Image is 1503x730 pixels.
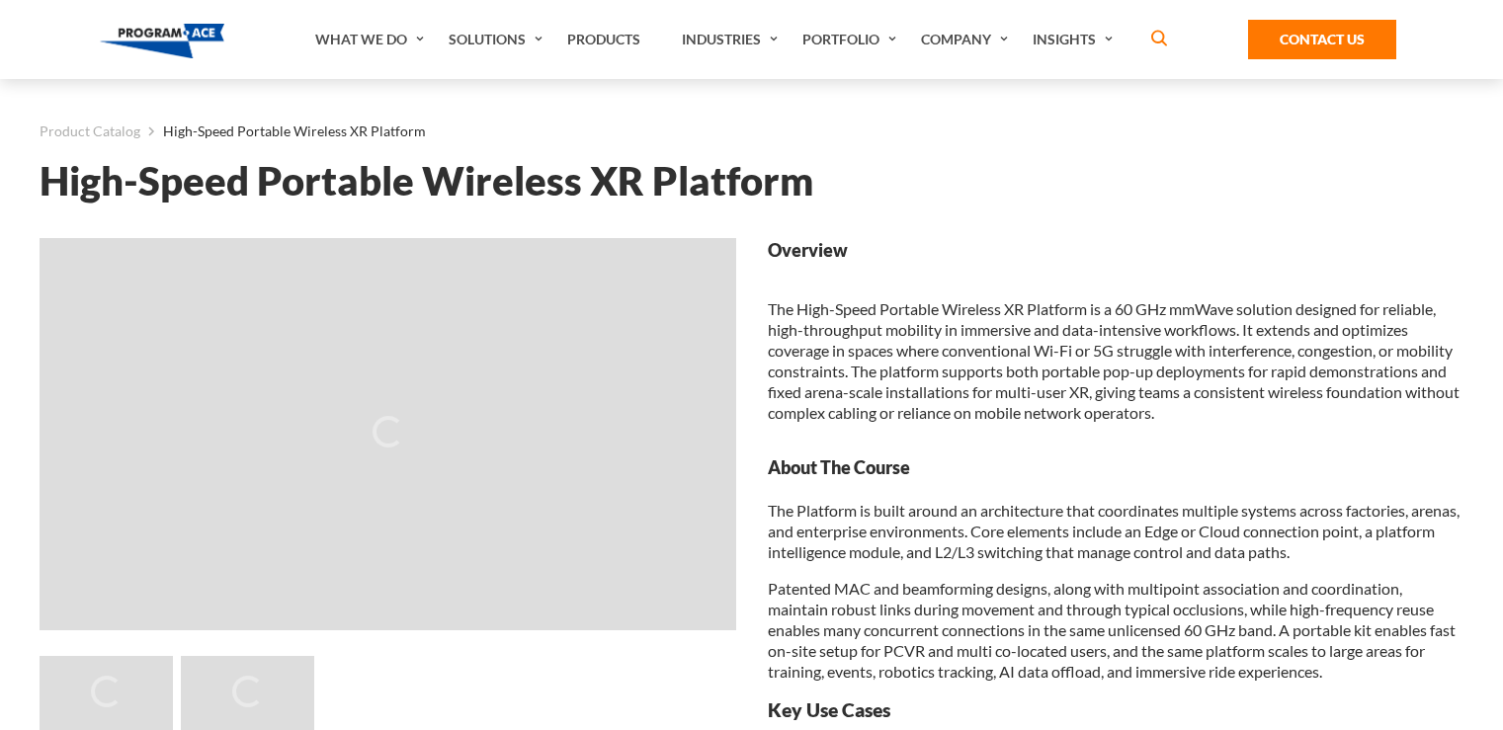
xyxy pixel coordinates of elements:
img: Program-Ace [100,24,225,58]
p: The Platform is built around an architecture that coordinates multiple systems across factories, ... [768,500,1464,562]
p: Patented MAC and beamforming designs, along with multipoint association and coordination, maintai... [768,578,1464,682]
li: High-Speed Portable Wireless XR Platform [140,119,426,144]
h1: High-Speed Portable Wireless XR Platform [40,164,1463,199]
p: The High-Speed Portable Wireless XR Platform is a 60 GHz mmWave solution designed for reliable, h... [768,298,1464,423]
strong: Overview [768,238,1464,263]
strong: About The Course [768,455,1464,480]
nav: breadcrumb [40,119,1463,144]
a: Product Catalog [40,119,140,144]
a: Contact Us [1248,20,1396,59]
h3: Key Use Cases [768,697,1464,722]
